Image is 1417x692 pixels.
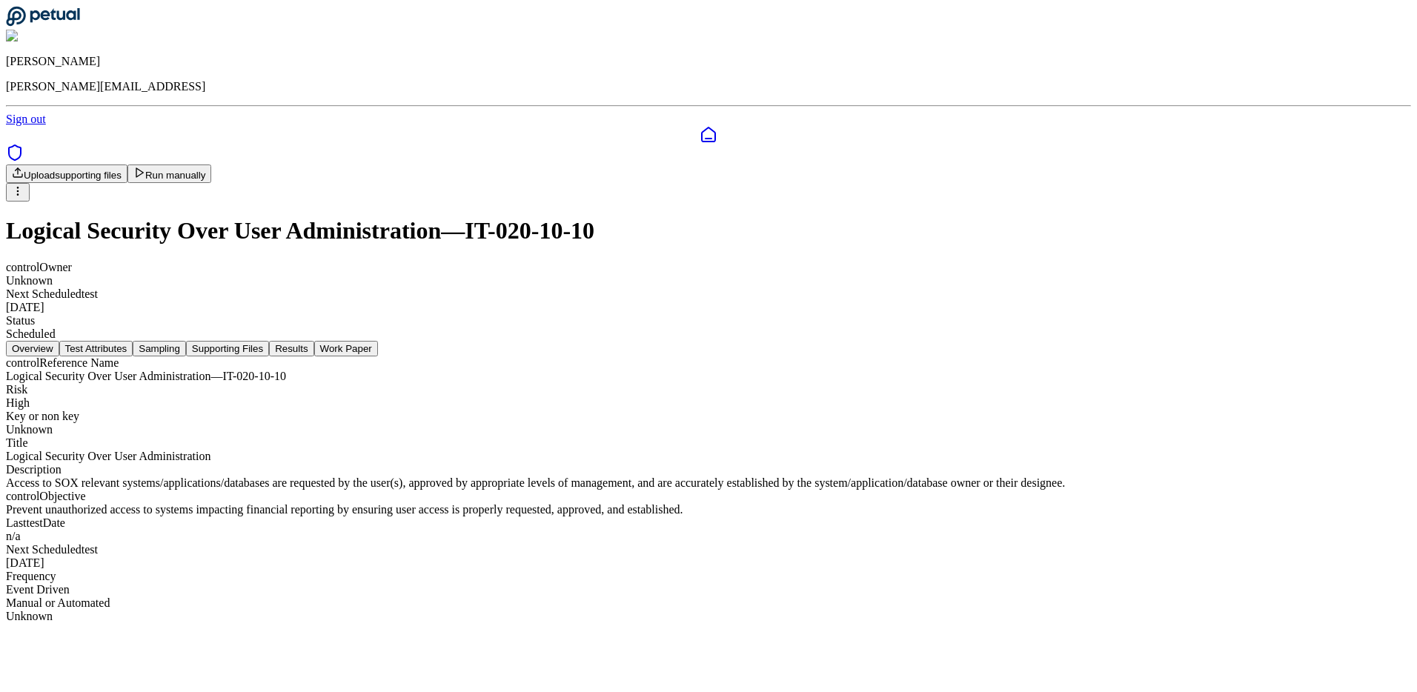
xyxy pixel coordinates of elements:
a: Dashboard [6,126,1411,144]
div: Frequency [6,570,1411,583]
h1: Logical Security Over User Administration — IT-020-10-10 [6,217,1411,244]
div: Title [6,436,1411,450]
a: SOC [6,144,1411,164]
div: High [6,396,1411,410]
button: Work Paper [314,341,378,356]
button: Run manually [127,164,212,183]
img: Andrew Li [6,30,70,43]
button: Uploadsupporting files [6,164,127,183]
div: Manual or Automated [6,596,1411,610]
nav: Tabs [6,341,1411,356]
div: Prevent unauthorized access to systems impacting financial reporting by ensuring user access is p... [6,503,1411,516]
p: [PERSON_NAME][EMAIL_ADDRESS] [6,80,1411,93]
a: Sign out [6,113,46,125]
div: Last test Date [6,516,1411,530]
div: Scheduled [6,327,1411,341]
span: Logical Security Over User Administration [6,450,210,462]
a: Go to Dashboard [6,16,80,29]
div: n/a [6,530,1411,543]
button: Sampling [133,341,186,356]
div: control Owner [6,261,1411,274]
button: Overview [6,341,59,356]
p: [PERSON_NAME] [6,55,1411,68]
button: More Options [6,183,30,202]
div: control Objective [6,490,1411,503]
div: Description [6,463,1411,476]
div: Next Scheduled test [6,287,1411,301]
button: Results [269,341,313,356]
div: Access to SOX relevant systems/applications/databases are requested by the user(s), approved by a... [6,476,1411,490]
button: Supporting Files [186,341,269,356]
div: Next Scheduled test [6,543,1411,556]
div: Logical Security Over User Administration — IT-020-10-10 [6,370,1411,383]
button: Test Attributes [59,341,133,356]
div: Unknown [6,610,1411,623]
div: Unknown [6,423,1411,436]
div: Key or non key [6,410,1411,423]
span: Unknown [6,274,53,287]
div: [DATE] [6,556,1411,570]
div: Status [6,314,1411,327]
div: Event Driven [6,583,1411,596]
div: [DATE] [6,301,1411,314]
div: Risk [6,383,1411,396]
div: control Reference Name [6,356,1411,370]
